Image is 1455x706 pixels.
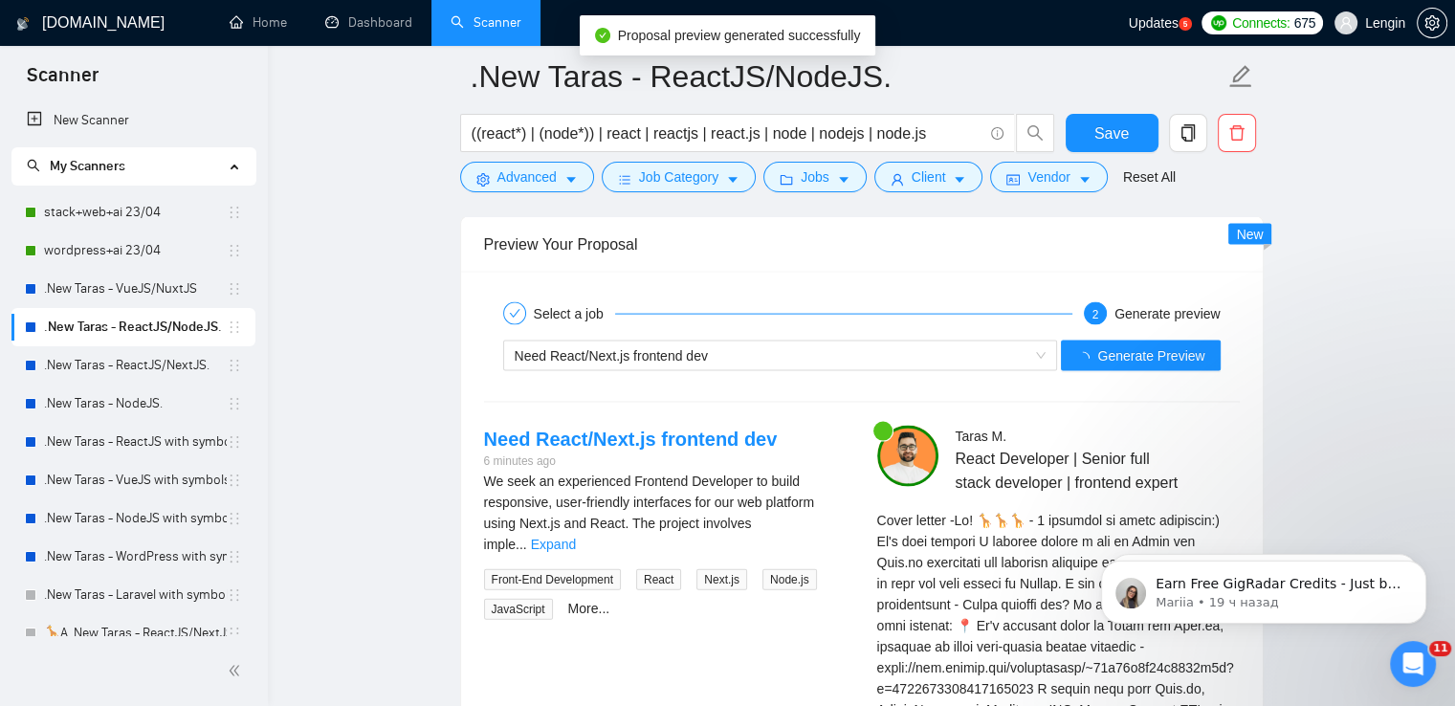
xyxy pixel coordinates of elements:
[484,599,553,620] span: JavaScript
[11,614,255,652] li: 🦒A .New Taras - ReactJS/NextJS usual 23/04
[1097,345,1204,366] span: Generate Preview
[595,28,610,43] span: check-circle
[515,348,708,364] span: Need React/Next.js frontend dev
[230,14,287,31] a: homeHome
[1016,114,1054,152] button: search
[1123,166,1176,188] a: Reset All
[1006,172,1020,187] span: idcard
[1417,15,1447,31] a: setting
[11,461,255,499] li: .New Taras - VueJS with symbols
[696,569,747,590] span: Next.js
[484,429,778,450] a: Need React/Next.js frontend dev
[11,576,255,614] li: .New Taras - Laravel with symbols
[227,281,242,297] span: holder
[1232,12,1290,33] span: Connects:
[1417,8,1447,38] button: setting
[11,232,255,270] li: wordpress+ai 23/04
[1179,17,1192,31] a: 5
[1066,114,1158,152] button: Save
[953,172,966,187] span: caret-down
[11,538,255,576] li: .New Taras - WordPress with symbols
[44,614,227,652] a: 🦒A .New Taras - ReactJS/NextJS usual 23/04
[509,308,520,320] span: check
[44,423,227,461] a: .New Taras - ReactJS with symbols
[44,538,227,576] a: .New Taras - WordPress with symbols
[801,166,829,188] span: Jobs
[1183,20,1188,29] text: 5
[1017,124,1053,142] span: search
[1228,64,1253,89] span: edit
[531,537,576,552] a: Expand
[11,101,255,140] li: New Scanner
[44,385,227,423] a: .New Taras - NodeJS.
[1418,15,1446,31] span: setting
[44,346,227,385] a: .New Taras - ReactJS/NextJS.
[11,61,114,101] span: Scanner
[568,601,610,616] a: More...
[325,14,412,31] a: dashboardDashboard
[534,302,615,325] div: Select a job
[44,576,227,614] a: .New Taras - Laravel with symbols
[1027,166,1069,188] span: Vendor
[618,28,861,43] span: Proposal preview generated successfully
[1219,124,1255,142] span: delete
[228,661,247,680] span: double-left
[1293,12,1314,33] span: 675
[1218,114,1256,152] button: delete
[11,423,255,461] li: .New Taras - ReactJS with symbols
[763,162,867,192] button: folderJobscaret-down
[636,569,681,590] span: React
[484,474,814,552] span: We seek an experienced Frontend Developer to build responsive, user-friendly interfaces for our w...
[1339,16,1353,30] span: user
[891,172,904,187] span: user
[991,127,1003,140] span: info-circle
[877,426,938,487] img: c1NLmzrk-0pBZjOo1nLSJnOz0itNHKTdmMHAt8VIsLFzaWqqsJDJtcFyV3OYvrqgu3
[27,101,240,140] a: New Scanner
[27,159,40,172] span: search
[639,166,718,188] span: Job Category
[451,14,521,31] a: searchScanner
[11,308,255,346] li: .New Taras - ReactJS/NodeJS.
[227,549,242,564] span: holder
[874,162,983,192] button: userClientcaret-down
[564,172,578,187] span: caret-down
[50,158,125,174] span: My Scanners
[1094,121,1129,145] span: Save
[618,172,631,187] span: bars
[460,162,594,192] button: settingAdvancedcaret-down
[1169,114,1207,152] button: copy
[44,270,227,308] a: .New Taras - VueJS/NuxtJS
[1236,227,1263,242] span: New
[1092,308,1099,321] span: 2
[484,452,778,471] div: 6 minutes ago
[1429,641,1451,656] span: 11
[472,121,982,145] input: Search Freelance Jobs...
[1211,15,1226,31] img: upwork-logo.png
[11,499,255,538] li: .New Taras - NodeJS with symbols
[44,232,227,270] a: wordpress+ai 23/04
[990,162,1107,192] button: idcardVendorcaret-down
[227,473,242,488] span: holder
[837,172,850,187] span: caret-down
[11,270,255,308] li: .New Taras - VueJS/NuxtJS
[11,193,255,232] li: stack+web+ai 23/04
[227,243,242,258] span: holder
[1076,352,1097,365] span: loading
[602,162,756,192] button: barsJob Categorycaret-down
[227,511,242,526] span: holder
[11,346,255,385] li: .New Taras - ReactJS/NextJS.
[762,569,817,590] span: Node.js
[227,358,242,373] span: holder
[227,396,242,411] span: holder
[955,429,1006,444] span: Taras M .
[16,9,30,39] img: logo
[1061,341,1220,371] button: Generate Preview
[484,569,621,590] span: Front-End Development
[726,172,739,187] span: caret-down
[44,308,227,346] a: .New Taras - ReactJS/NodeJS.
[227,587,242,603] span: holder
[476,172,490,187] span: setting
[44,461,227,499] a: .New Taras - VueJS with symbols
